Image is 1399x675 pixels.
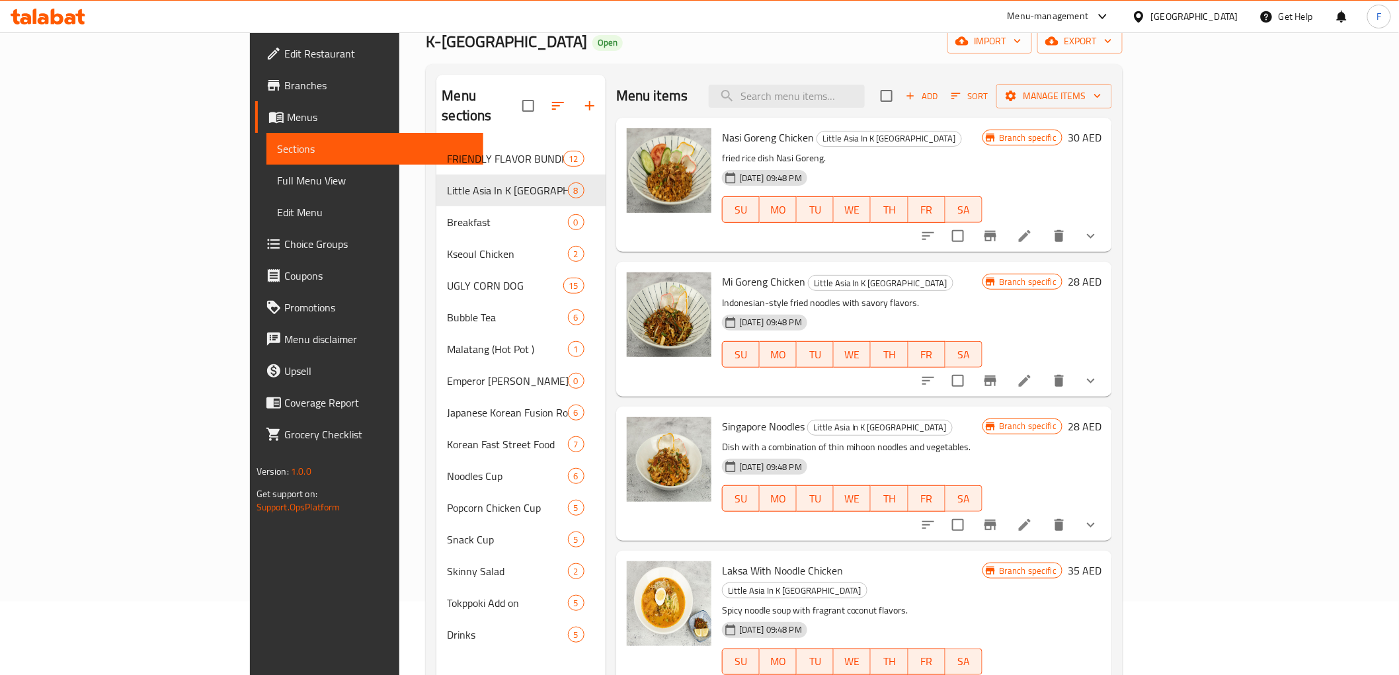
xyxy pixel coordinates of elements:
h6: 35 AED [1068,561,1101,580]
span: 6 [569,407,584,419]
div: Menu-management [1008,9,1089,24]
a: Coupons [255,260,483,292]
span: Add [904,89,939,104]
div: Tokppoki Add on5 [436,587,605,619]
span: 2 [569,248,584,260]
span: TH [876,345,902,364]
div: items [568,468,584,484]
span: Upsell [284,363,473,379]
div: Emperor Fried Tofu Pouch [447,373,567,389]
span: TU [802,345,828,364]
button: SA [945,485,982,512]
button: FR [908,485,945,512]
button: SA [945,649,982,675]
span: Malatang (Hot Pot ) [447,341,567,357]
h6: 28 AED [1068,417,1101,436]
span: FRIENDLY FLAVOR BUNDLES [447,151,563,167]
span: Emperor [PERSON_NAME] [447,373,567,389]
span: Edit Restaurant [284,46,473,61]
span: FR [914,489,940,508]
span: Mi Goreng Chicken [722,272,805,292]
div: items [568,405,584,420]
span: SU [728,345,754,364]
button: Manage items [996,84,1112,108]
span: 1 [569,343,584,356]
button: SA [945,341,982,368]
span: TU [802,652,828,671]
a: Choice Groups [255,228,483,260]
div: Popcorn Chicken Cup5 [436,492,605,524]
div: items [568,595,584,611]
div: Noodles Cup6 [436,460,605,492]
div: Drinks [447,627,567,643]
span: FR [914,652,940,671]
span: SA [951,652,977,671]
div: Skinny Salad [447,563,567,579]
span: 7 [569,438,584,451]
button: WE [834,341,871,368]
span: TH [876,489,902,508]
div: Little Asia In K Seoul [807,420,953,436]
span: TU [802,200,828,219]
span: Breakfast [447,214,567,230]
h6: 30 AED [1068,128,1101,147]
span: 2 [569,565,584,578]
a: Promotions [255,292,483,323]
a: Edit menu item [1017,517,1033,533]
span: Noodles Cup [447,468,567,484]
span: Full Menu View [277,173,473,188]
span: Add item [900,86,943,106]
span: Little Asia In K [GEOGRAPHIC_DATA] [723,583,867,598]
span: WE [839,489,865,508]
span: Select section [873,82,900,110]
span: 12 [564,153,584,165]
span: SA [951,489,977,508]
a: Edit menu item [1017,373,1033,389]
img: Mi Goreng Chicken [627,272,711,357]
span: Japanese Korean Fusion Roll [447,405,567,420]
div: Skinny Salad2 [436,555,605,587]
p: Spicy noodle soup with fragrant coconut flavors. [722,602,982,619]
a: Menus [255,101,483,133]
span: 8 [569,184,584,197]
div: items [568,341,584,357]
span: Coverage Report [284,395,473,411]
div: Little Asia In K Seoul [722,582,867,598]
svg: Show Choices [1083,373,1099,389]
span: MO [765,489,791,508]
span: 0 [569,375,584,387]
span: Branch specific [994,132,1062,144]
span: Select all sections [514,92,542,120]
button: export [1037,29,1123,54]
span: FR [914,345,940,364]
button: TU [797,341,834,368]
div: items [568,309,584,325]
span: [DATE] 09:48 PM [734,172,807,184]
div: Korean Fast Street Food [447,436,567,452]
span: TU [802,489,828,508]
span: 6 [569,470,584,483]
span: FR [914,200,940,219]
a: Edit menu item [1017,228,1033,244]
span: [DATE] 09:48 PM [734,461,807,473]
span: MO [765,345,791,364]
img: Nasi Goreng Chicken [627,128,711,213]
a: Branches [255,69,483,101]
button: MO [760,649,797,675]
button: TU [797,485,834,512]
span: Sort [951,89,988,104]
span: Tokppoki Add on [447,595,567,611]
span: 1.0.0 [291,463,311,480]
h6: 28 AED [1068,272,1101,291]
div: Little Asia In K Seoul [817,131,962,147]
button: Branch-specific-item [975,220,1006,252]
button: SU [722,485,760,512]
span: 5 [569,502,584,514]
button: SU [722,649,760,675]
button: WE [834,485,871,512]
button: FR [908,649,945,675]
button: show more [1075,365,1107,397]
button: SU [722,196,760,223]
